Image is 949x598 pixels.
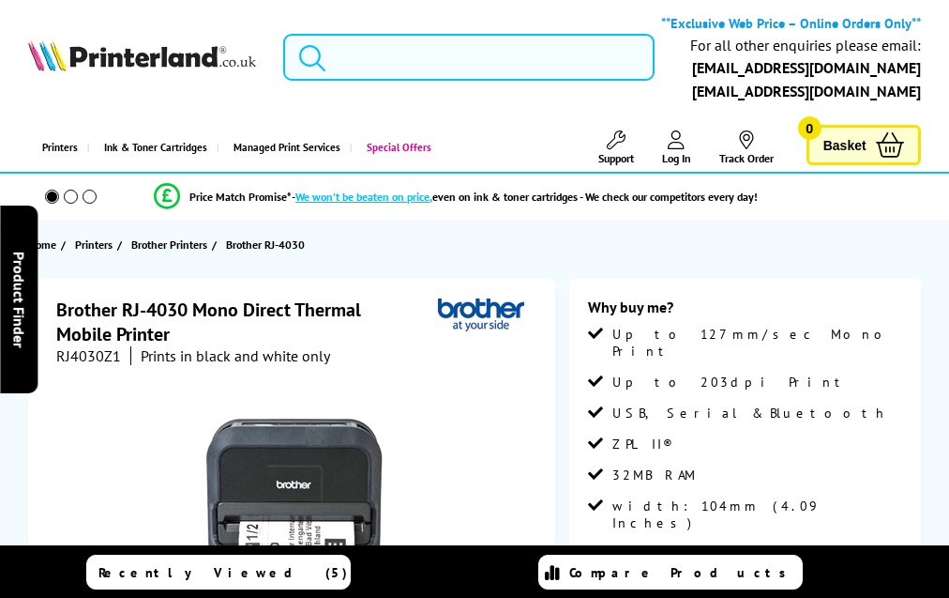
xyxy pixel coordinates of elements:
a: [EMAIL_ADDRESS][DOMAIN_NAME] [692,58,921,77]
div: For all other enquiries please email: [690,37,921,54]
a: Recently Viewed (5) [86,555,351,590]
span: Brother RJ-4030 [226,238,305,252]
span: 0 [798,116,821,140]
span: Brother Printers [131,235,207,254]
span: USB, Serial & Bluetooth [612,405,888,422]
span: Up to 127mm/sec Mono Print [612,326,902,360]
a: Home [28,235,61,254]
a: Log In [662,130,691,165]
div: - even on ink & toner cartridges - We check our competitors every day! [292,190,758,204]
a: Printerland Logo [28,39,255,75]
span: Compare Products [569,564,796,581]
a: Support [598,130,634,165]
span: width: 104mm (4.09 Inches) [612,498,902,531]
img: Printerland Logo [28,39,255,71]
span: Product Finder [9,251,28,347]
a: Compare Products [538,555,803,590]
h1: Brother RJ-4030 Mono Direct Thermal Mobile Printer [56,298,438,346]
span: We won’t be beaten on price, [295,190,432,204]
b: **Exclusive Web Price – Online Orders Only** [661,14,921,32]
span: Printers [75,235,113,254]
span: Home [28,235,56,254]
a: Special Offers [350,124,441,172]
span: Log In [662,151,691,165]
span: Basket [823,132,866,158]
a: [EMAIL_ADDRESS][DOMAIN_NAME] [692,82,921,100]
img: Brother [438,298,524,332]
li: modal_Promise [9,180,902,213]
a: Managed Print Services [217,124,350,172]
a: Track Order [719,130,774,165]
span: ZPL II® [612,436,674,452]
span: Ink & Toner Cartridges [104,124,207,172]
a: Printers [75,235,117,254]
span: Recently Viewed (5) [98,564,348,581]
a: Ink & Toner Cartridges [87,124,217,172]
span: RJ4030Z1 [56,346,121,365]
a: Basket 0 [806,125,921,165]
i: Prints in black and white only [141,346,330,365]
a: Brother Printers [131,235,212,254]
div: Why buy me? [588,298,902,326]
span: Support [598,151,634,165]
a: Printers [28,124,87,172]
span: 32MB RAM [612,467,697,483]
span: Up to 203dpi Print [612,374,849,391]
span: Price Match Promise* [189,190,292,204]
